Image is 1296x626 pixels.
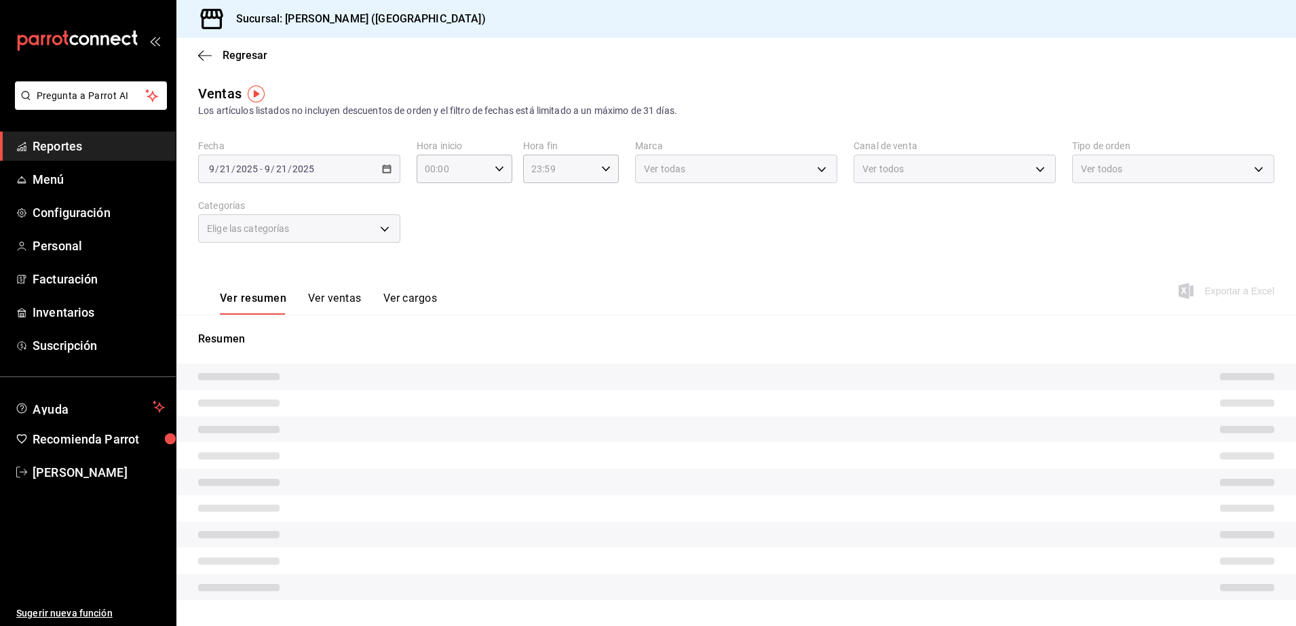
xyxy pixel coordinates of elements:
span: Ver todos [1081,162,1122,176]
span: Regresar [223,49,267,62]
div: Los artículos listados no incluyen descuentos de orden y el filtro de fechas está limitado a un m... [198,104,1274,118]
button: open_drawer_menu [149,35,160,46]
span: - [260,163,263,174]
span: Inventarios [33,303,165,321]
span: / [231,163,235,174]
span: Elige las categorías [207,222,290,235]
button: Regresar [198,49,267,62]
label: Tipo de orden [1072,141,1274,151]
span: Pregunta a Parrot AI [37,89,146,103]
span: Configuración [33,203,165,222]
button: Ver cargos [383,292,438,315]
div: navigation tabs [220,292,437,315]
span: Suscripción [33,336,165,355]
button: Ver ventas [308,292,362,315]
span: Ver todos [862,162,904,176]
input: ---- [235,163,259,174]
label: Canal de venta [854,141,1056,151]
button: Pregunta a Parrot AI [15,81,167,110]
h3: Sucursal: [PERSON_NAME] ([GEOGRAPHIC_DATA]) [225,11,486,27]
span: Facturación [33,270,165,288]
input: -- [264,163,271,174]
button: Ver resumen [220,292,286,315]
label: Hora fin [523,141,619,151]
label: Categorías [198,201,400,210]
span: [PERSON_NAME] [33,463,165,482]
span: Recomienda Parrot [33,430,165,448]
span: / [271,163,275,174]
span: / [215,163,219,174]
p: Resumen [198,331,1274,347]
span: Ayuda [33,399,147,415]
input: -- [208,163,215,174]
input: ---- [292,163,315,174]
img: Tooltip marker [248,85,265,102]
span: Menú [33,170,165,189]
div: Ventas [198,83,242,104]
span: Reportes [33,137,165,155]
label: Fecha [198,141,400,151]
label: Hora inicio [417,141,512,151]
label: Marca [635,141,837,151]
span: Personal [33,237,165,255]
span: / [288,163,292,174]
span: Sugerir nueva función [16,606,165,621]
input: -- [219,163,231,174]
input: -- [275,163,288,174]
a: Pregunta a Parrot AI [9,98,167,113]
span: Ver todas [644,162,685,176]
